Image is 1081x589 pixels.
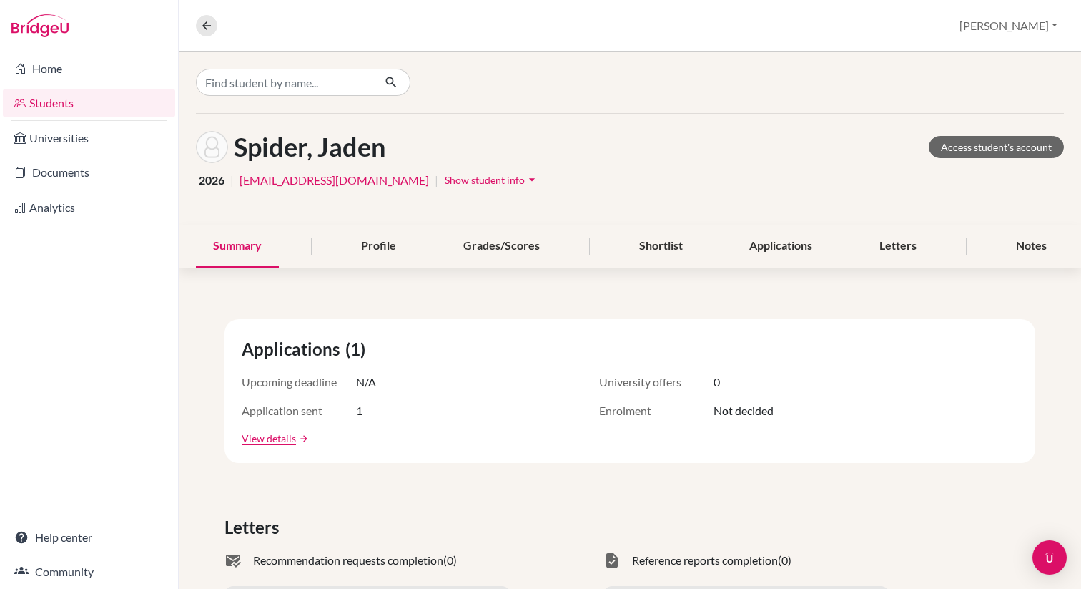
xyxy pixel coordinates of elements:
[344,225,413,268] div: Profile
[196,131,228,163] img: Jaden Spider's avatar
[732,225,829,268] div: Applications
[3,89,175,117] a: Students
[196,69,373,96] input: Find student by name...
[953,12,1064,39] button: [PERSON_NAME]
[242,402,356,419] span: Application sent
[199,172,224,189] span: 2026
[234,132,385,162] h1: Spider, Jaden
[444,169,540,191] button: Show student infoarrow_drop_down
[356,402,362,419] span: 1
[224,552,242,569] span: mark_email_read
[240,172,429,189] a: [EMAIL_ADDRESS][DOMAIN_NAME]
[224,515,285,540] span: Letters
[446,225,557,268] div: Grades/Scores
[778,552,791,569] span: (0)
[445,174,525,186] span: Show student info
[632,552,778,569] span: Reference reports completion
[3,193,175,222] a: Analytics
[3,523,175,552] a: Help center
[242,431,296,446] a: View details
[714,402,774,419] span: Not decided
[862,225,934,268] div: Letters
[622,225,700,268] div: Shortlist
[253,552,443,569] span: Recommendation requests completion
[3,558,175,586] a: Community
[443,552,457,569] span: (0)
[603,552,621,569] span: task
[242,336,345,362] span: Applications
[242,374,356,391] span: Upcoming deadline
[356,374,376,391] span: N/A
[1032,540,1067,575] div: Open Intercom Messenger
[435,172,438,189] span: |
[599,402,714,419] span: Enrolment
[230,172,234,189] span: |
[3,54,175,83] a: Home
[999,225,1064,268] div: Notes
[3,158,175,187] a: Documents
[196,225,279,268] div: Summary
[3,124,175,152] a: Universities
[11,14,69,37] img: Bridge-U
[929,136,1064,158] a: Access student's account
[345,336,371,362] span: (1)
[714,374,720,391] span: 0
[296,434,309,444] a: arrow_forward
[525,172,539,187] i: arrow_drop_down
[599,374,714,391] span: University offers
